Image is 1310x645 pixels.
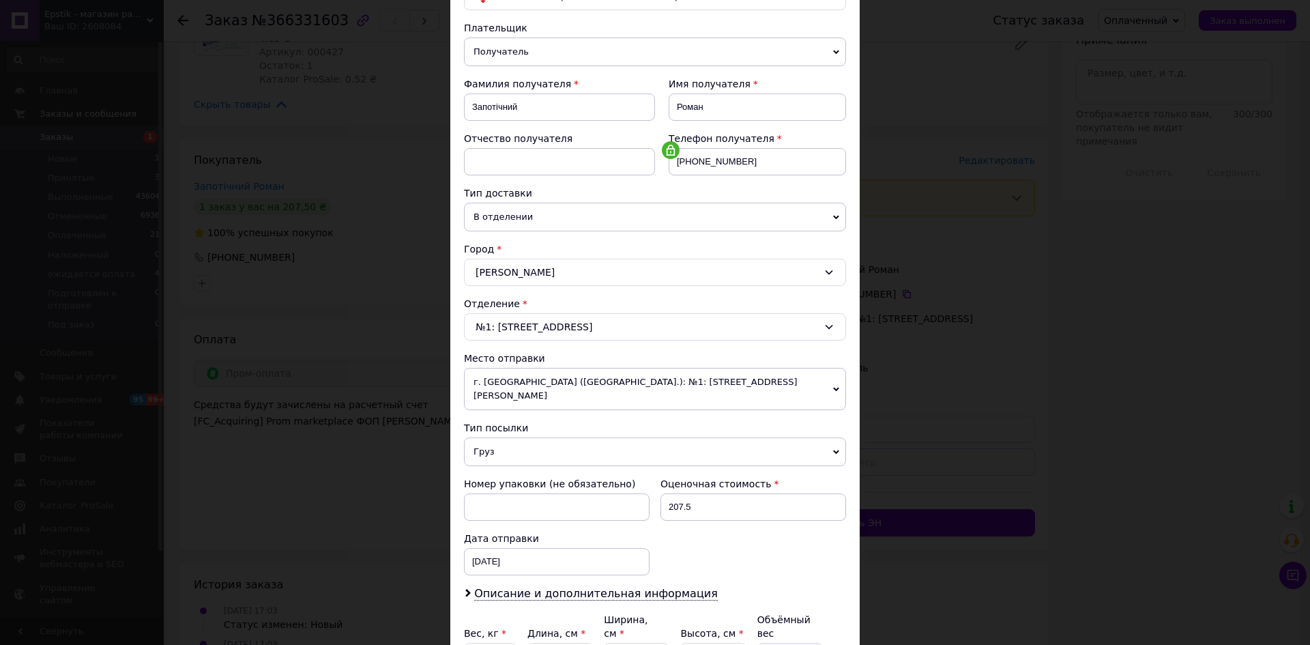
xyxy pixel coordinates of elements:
[669,148,846,175] input: +380
[464,422,528,433] span: Тип посылки
[464,368,846,410] span: г. [GEOGRAPHIC_DATA] ([GEOGRAPHIC_DATA].): №1: [STREET_ADDRESS][PERSON_NAME]
[669,133,774,144] span: Телефон получателя
[464,313,846,341] div: №1: [STREET_ADDRESS]
[464,297,846,311] div: Отделение
[464,23,527,33] span: Плательщик
[464,532,650,545] div: Дата отправки
[757,613,823,640] div: Объёмный вес
[464,353,545,364] span: Место отправки
[527,628,585,639] label: Длина, см
[464,38,846,66] span: Получатель
[464,203,846,231] span: В отделении
[464,188,532,199] span: Тип доставки
[464,242,846,256] div: Город
[464,477,650,491] div: Номер упаковки (не обязательно)
[464,259,846,286] div: [PERSON_NAME]
[660,477,846,491] div: Оценочная стоимость
[474,587,718,601] span: Описание и дополнительная информация
[604,614,647,639] label: Ширина, см
[669,78,751,89] span: Имя получателя
[680,628,743,639] label: Высота, см
[464,438,846,466] span: Груз
[464,78,571,89] span: Фамилия получателя
[464,133,572,144] span: Отчество получателя
[464,628,506,639] label: Вес, кг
